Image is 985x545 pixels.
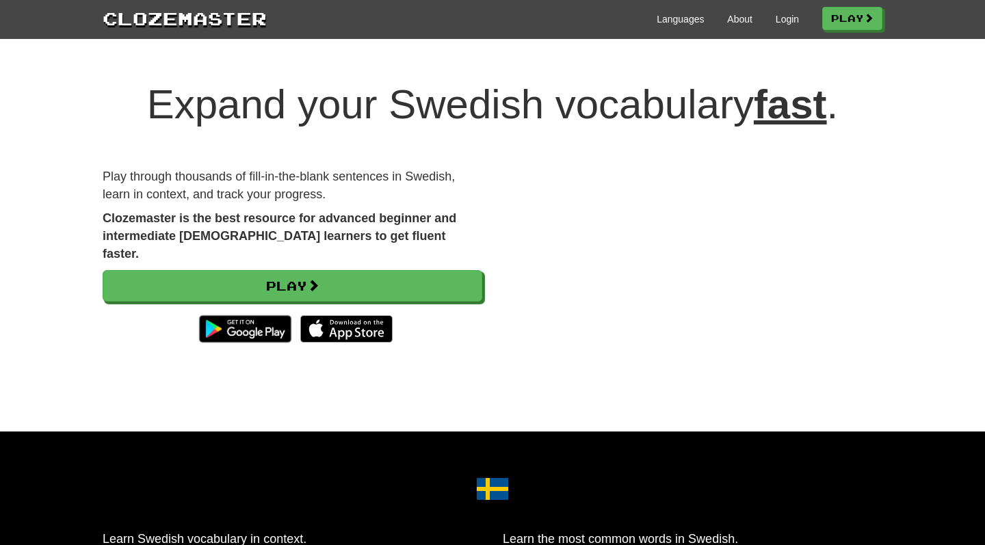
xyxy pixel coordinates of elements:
a: About [727,12,752,26]
a: Login [776,12,799,26]
a: Play [103,270,482,302]
u: fast [754,81,827,127]
a: Languages [657,12,704,26]
img: Download_on_the_App_Store_Badge_US-UK_135x40-25178aeef6eb6b83b96f5f2d004eda3bffbb37122de64afbaef7... [300,315,393,343]
strong: Clozemaster is the best resource for advanced beginner and intermediate [DEMOGRAPHIC_DATA] learne... [103,211,456,260]
p: Play through thousands of fill-in-the-blank sentences in Swedish, learn in context, and track you... [103,168,482,203]
img: Get it on Google Play [192,308,298,349]
a: Play [822,7,882,30]
h1: Expand your Swedish vocabulary . [103,82,882,127]
a: Clozemaster [103,5,267,31]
